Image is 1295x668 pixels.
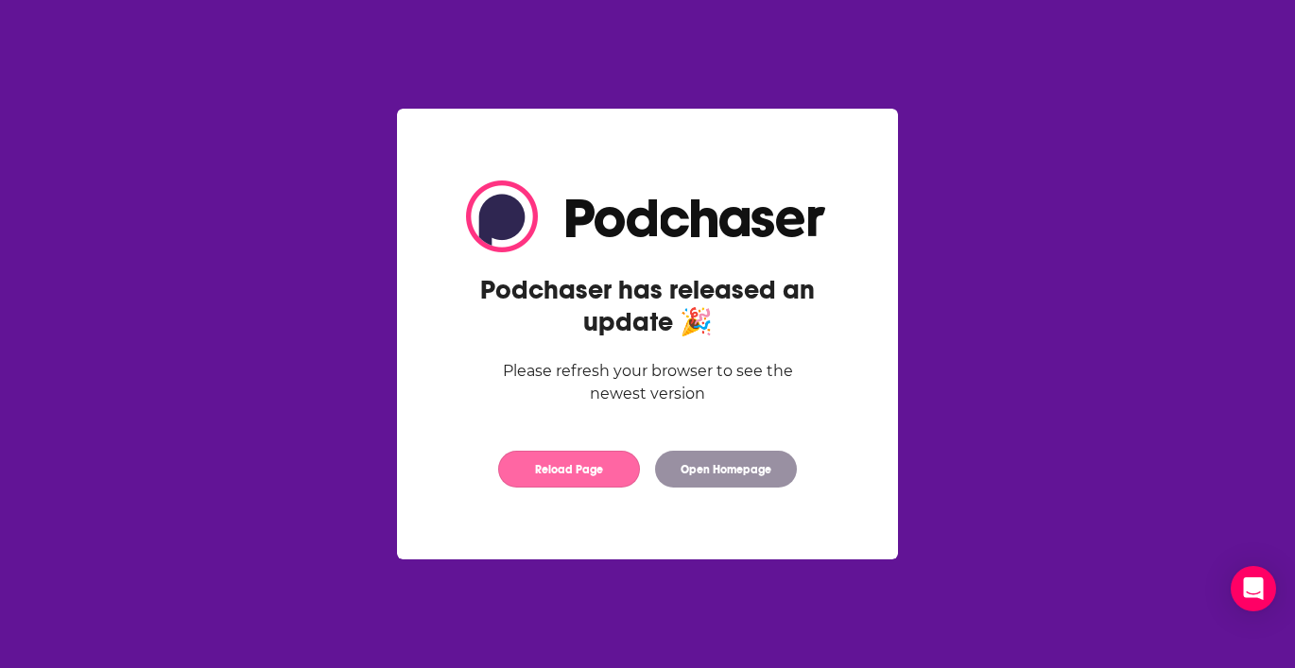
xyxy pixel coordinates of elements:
img: Logo [466,180,829,252]
button: Open Homepage [655,451,797,488]
h2: Podchaser has released an update 🎉 [466,274,829,338]
div: Please refresh your browser to see the newest version [466,360,829,405]
button: Reload Page [498,451,640,488]
div: Open Intercom Messenger [1231,566,1276,611]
